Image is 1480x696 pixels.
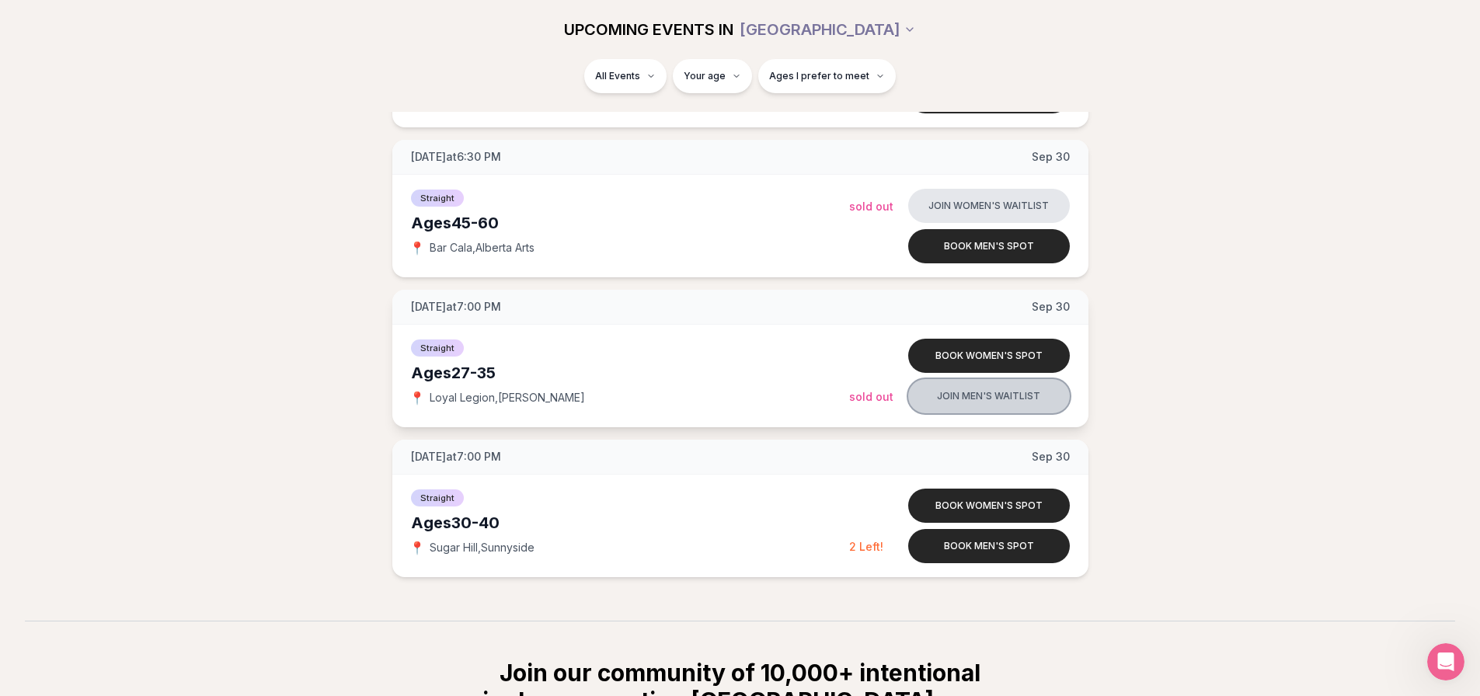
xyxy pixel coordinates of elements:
button: All Events [584,59,667,93]
span: Straight [411,489,464,506]
span: Sold Out [849,390,893,403]
span: [DATE] at 7:00 PM [411,299,501,315]
span: All Events [595,70,640,82]
button: Book men's spot [908,229,1070,263]
span: Sold Out [849,200,893,213]
button: Join women's waitlist [908,189,1070,223]
span: Ages I prefer to meet [769,70,869,82]
div: Ages 45-60 [411,212,849,234]
span: 📍 [411,391,423,404]
button: Join men's waitlist [908,379,1070,413]
span: Loyal Legion , [PERSON_NAME] [430,390,585,405]
span: Sep 30 [1032,449,1070,465]
button: Book women's spot [908,339,1070,373]
button: Your age [673,59,752,93]
span: 📍 [411,242,423,254]
span: Sugar Hill , Sunnyside [430,540,535,555]
button: Book women's spot [908,489,1070,523]
iframe: Intercom live chat [1427,643,1464,680]
span: Your age [684,70,726,82]
span: UPCOMING EVENTS IN [564,19,733,40]
span: Sep 30 [1032,149,1070,165]
div: Ages 27-35 [411,362,849,384]
span: Straight [411,190,464,207]
span: Sep 30 [1032,299,1070,315]
span: Straight [411,339,464,357]
span: 📍 [411,541,423,554]
button: Ages I prefer to meet [758,59,896,93]
span: Bar Cala , Alberta Arts [430,240,535,256]
button: Book men's spot [908,529,1070,563]
div: Ages 30-40 [411,512,849,534]
span: 2 Left! [849,540,883,553]
span: [DATE] at 7:00 PM [411,449,501,465]
button: [GEOGRAPHIC_DATA] [740,12,916,47]
span: [DATE] at 6:30 PM [411,149,501,165]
